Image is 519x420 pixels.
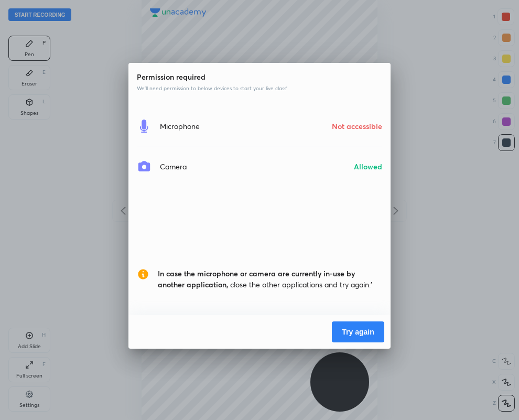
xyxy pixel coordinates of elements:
span: In case the microphone or camera are currently in-use by another application, [158,268,355,289]
button: Try again [332,321,384,342]
span: close the other applications and try again.’ [158,268,382,290]
h4: Camera [160,161,187,172]
h4: Microphone [160,121,200,132]
h4: Not accessible [332,121,382,132]
p: We’ll need permission to below devices to start your live class’ [137,84,382,92]
h4: Allowed [354,161,382,172]
h4: Permission required [137,71,382,82]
